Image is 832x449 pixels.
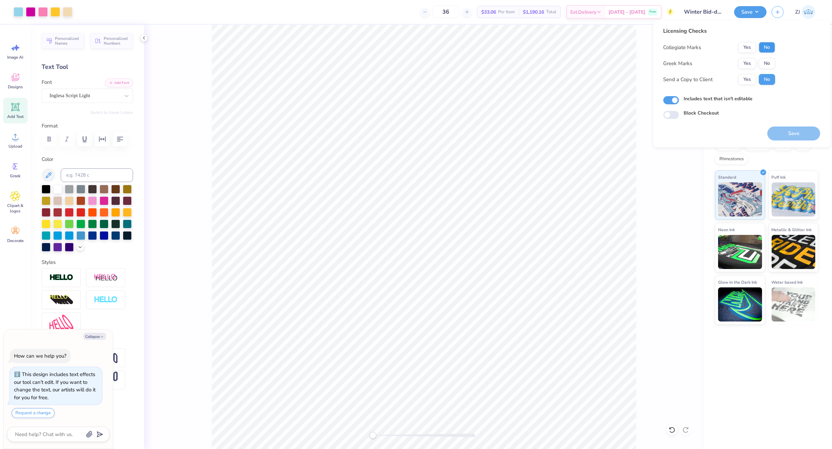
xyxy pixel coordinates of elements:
span: Clipart & logos [4,203,27,214]
span: Free [649,10,656,14]
div: Rhinestones [715,154,748,164]
span: $33.06 [481,9,496,16]
label: Includes text that isn't editable [684,95,753,102]
label: Color [42,155,133,163]
img: Zhor Junavee Antocan [802,5,815,19]
button: Collapse [83,333,106,340]
button: Personalized Numbers [90,33,133,49]
img: Water based Ink [772,287,816,321]
span: Designs [8,84,23,90]
span: Puff Ink [772,174,786,181]
button: Request a change [12,408,55,418]
span: Per Item [498,9,515,16]
div: How can we help you? [14,353,67,359]
img: 3D Illusion [49,295,73,305]
div: This design includes text effects our tool can't edit. If you want to change the text, our artist... [14,371,96,401]
input: e.g. 7428 c [61,168,133,182]
span: Greek [10,173,21,179]
span: Decorate [7,238,24,243]
button: Switch to Greek Letters [90,110,133,115]
button: Personalized Names [42,33,84,49]
span: Total [546,9,556,16]
span: Water based Ink [772,279,803,286]
button: No [759,58,775,69]
a: ZJ [792,5,818,19]
span: $1,190.16 [523,9,544,16]
button: Yes [738,42,756,53]
label: Block Checkout [684,109,719,117]
span: Upload [9,144,22,149]
img: Shadow [94,273,118,282]
span: Image AI [8,55,24,60]
img: Negative Space [94,296,118,304]
button: Yes [738,58,756,69]
button: Save [734,6,767,18]
span: Personalized Names [55,36,80,46]
button: No [759,74,775,85]
div: Greek Marks [663,60,692,68]
span: Est. Delivery [570,9,596,16]
span: Neon Ink [718,226,735,233]
img: Neon Ink [718,235,762,269]
img: Puff Ink [772,182,816,216]
span: Glow in the Dark Ink [718,279,757,286]
span: Add Text [7,114,24,119]
img: Metallic & Glitter Ink [772,235,816,269]
input: – – [433,6,459,18]
div: Accessibility label [369,432,376,439]
button: Yes [738,74,756,85]
div: Collegiate Marks [663,44,701,51]
label: Font [42,78,52,86]
img: Free Distort [49,315,73,329]
label: Format [42,122,133,130]
button: Add Font [105,78,133,87]
span: Metallic & Glitter Ink [772,226,812,233]
span: [DATE] - [DATE] [609,9,645,16]
img: Stroke [49,274,73,282]
span: Personalized Numbers [104,36,129,46]
div: Send a Copy to Client [663,76,713,84]
span: Standard [718,174,736,181]
img: Glow in the Dark Ink [718,287,762,321]
button: No [759,42,775,53]
img: Standard [718,182,762,216]
label: Styles [42,258,56,266]
div: Licensing Checks [663,27,775,35]
input: Untitled Design [679,5,729,19]
span: ZJ [795,8,800,16]
div: Text Tool [42,62,133,72]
